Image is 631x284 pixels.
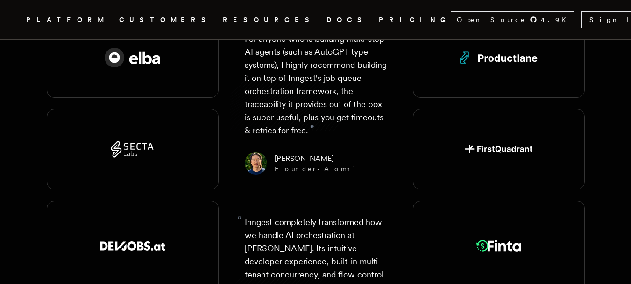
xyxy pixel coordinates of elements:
div: [PERSON_NAME] [275,153,361,164]
a: DOCS [326,14,368,26]
img: FirstQuadrant.ai [465,145,532,153]
button: RESOURCES [223,14,315,26]
span: 4.9 K [541,15,572,24]
div: Founder - Aomni [275,164,361,174]
button: PLATFORM [26,14,108,26]
span: “ [237,218,242,223]
img: DevJobs.at [99,241,166,251]
span: Open Source [457,15,526,24]
img: Secta.ai [110,141,155,158]
a: CUSTOMERS [119,14,212,26]
span: ” [310,123,314,136]
a: PRICING [379,14,451,26]
img: Finta.io [476,240,521,252]
img: Image of David Zhang [245,152,267,175]
img: Productlane [460,50,538,65]
img: Elba [105,48,161,67]
p: For anyone who is building multi-step AI agents (such as AutoGPT type systems), I highly recommen... [245,32,387,137]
